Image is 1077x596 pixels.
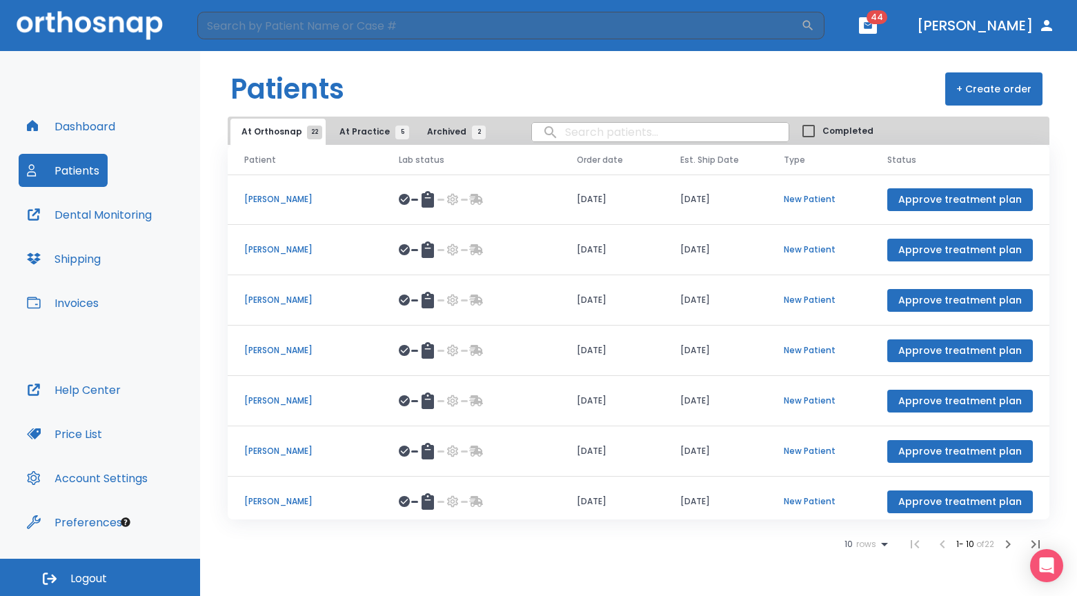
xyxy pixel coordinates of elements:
[784,445,854,457] p: New Patient
[560,326,664,376] td: [DATE]
[19,110,123,143] button: Dashboard
[1030,549,1063,582] div: Open Intercom Messenger
[560,426,664,477] td: [DATE]
[887,390,1033,413] button: Approve treatment plan
[241,126,315,138] span: At Orthosnap
[577,154,623,166] span: Order date
[399,154,444,166] span: Lab status
[784,154,805,166] span: Type
[307,126,322,139] span: 22
[784,395,854,407] p: New Patient
[244,193,366,206] p: [PERSON_NAME]
[664,376,767,426] td: [DATE]
[822,125,873,137] span: Completed
[244,154,276,166] span: Patient
[560,175,664,225] td: [DATE]
[70,571,107,586] span: Logout
[230,119,493,145] div: tabs
[19,506,130,539] button: Preferences
[19,242,109,275] button: Shipping
[887,239,1033,261] button: Approve treatment plan
[784,495,854,508] p: New Patient
[197,12,801,39] input: Search by Patient Name or Case #
[867,10,887,24] span: 44
[19,461,156,495] button: Account Settings
[19,286,107,319] button: Invoices
[472,126,486,139] span: 2
[664,477,767,527] td: [DATE]
[911,13,1060,38] button: [PERSON_NAME]
[887,289,1033,312] button: Approve treatment plan
[784,294,854,306] p: New Patient
[244,445,366,457] p: [PERSON_NAME]
[664,326,767,376] td: [DATE]
[244,395,366,407] p: [PERSON_NAME]
[784,244,854,256] p: New Patient
[784,344,854,357] p: New Patient
[844,539,853,549] span: 10
[244,244,366,256] p: [PERSON_NAME]
[560,376,664,426] td: [DATE]
[664,225,767,275] td: [DATE]
[664,426,767,477] td: [DATE]
[887,188,1033,211] button: Approve treatment plan
[887,440,1033,463] button: Approve treatment plan
[560,477,664,527] td: [DATE]
[244,495,366,508] p: [PERSON_NAME]
[19,417,110,450] button: Price List
[19,198,160,231] button: Dental Monitoring
[230,68,344,110] h1: Patients
[244,344,366,357] p: [PERSON_NAME]
[339,126,402,138] span: At Practice
[19,373,129,406] button: Help Center
[560,275,664,326] td: [DATE]
[395,126,409,139] span: 5
[19,154,108,187] button: Patients
[427,126,479,138] span: Archived
[532,119,789,146] input: search
[945,72,1043,106] button: + Create order
[853,539,876,549] span: rows
[664,275,767,326] td: [DATE]
[17,11,163,39] img: Orthosnap
[976,538,994,550] span: of 22
[887,490,1033,513] button: Approve treatment plan
[784,193,854,206] p: New Patient
[560,225,664,275] td: [DATE]
[887,154,916,166] span: Status
[887,339,1033,362] button: Approve treatment plan
[244,294,366,306] p: [PERSON_NAME]
[119,516,132,528] div: Tooltip anchor
[956,538,976,550] span: 1 - 10
[680,154,739,166] span: Est. Ship Date
[664,175,767,225] td: [DATE]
